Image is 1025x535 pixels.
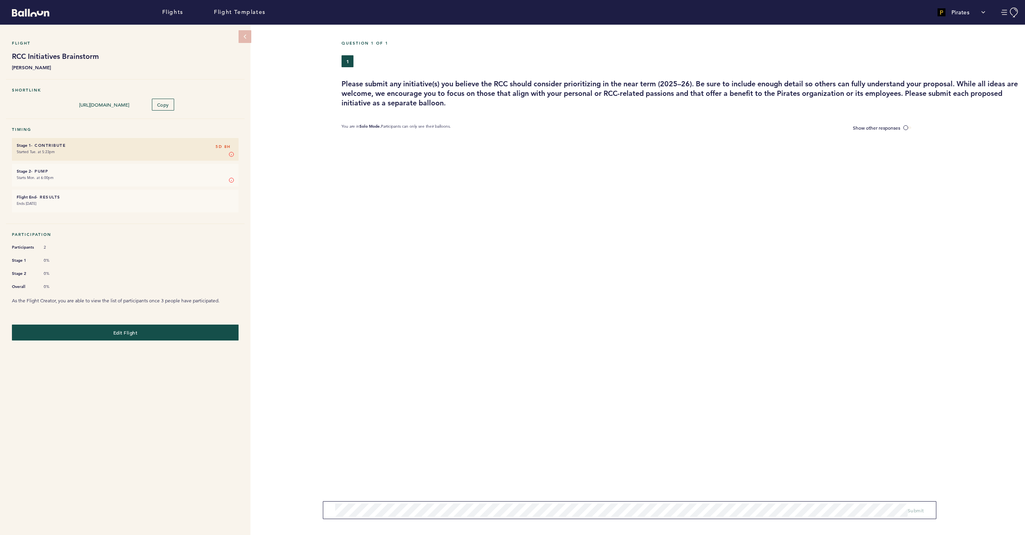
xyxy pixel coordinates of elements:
span: Stage 2 [12,270,36,278]
a: Balloon [6,8,49,16]
small: Flight End [17,195,36,200]
span: 2 [44,245,68,250]
p: Pirates [951,8,970,16]
time: Started Tue. at 5:23pm [17,149,55,154]
svg: Balloon [12,9,49,17]
span: Overall [12,283,36,291]
button: Copy [152,99,174,111]
span: 5D 8H [215,143,231,151]
a: Flights [162,8,183,17]
h5: Question 1 of 1 [342,41,1019,46]
span: 0% [44,284,68,290]
span: Copy [157,101,169,108]
button: Pirates [934,4,990,20]
span: Participants [12,243,36,251]
h5: Timing [12,127,239,132]
h5: Participation [12,232,239,237]
h6: - Contribute [17,143,234,148]
h1: RCC Initiatives Brainstorm [12,52,239,61]
time: Starts Mon. at 6:00pm [17,175,54,180]
p: As the Flight Creator, you are able to view the list of participants once 3 people have participa... [12,297,239,305]
h5: Flight [12,41,239,46]
button: 1 [342,55,353,67]
h6: - Pump [17,169,234,174]
time: Ends [DATE] [17,201,36,206]
button: Submit [908,506,924,514]
small: Stage 2 [17,169,31,174]
a: Flight Templates [214,8,266,17]
button: Edit Flight [12,325,239,340]
h3: Please submit any initiative(s) you believe the RCC should consider prioritizing in the near term... [342,79,1019,108]
h6: - Results [17,195,234,200]
span: Edit Flight [113,329,138,336]
span: Submit [908,507,924,514]
h5: Shortlink [12,88,239,93]
button: Manage Account [1001,8,1019,18]
b: [PERSON_NAME] [12,63,239,71]
small: Stage 1 [17,143,31,148]
span: Show other responses [853,125,900,131]
span: Stage 1 [12,257,36,265]
span: 0% [44,271,68,276]
span: 0% [44,258,68,263]
p: You are in Participants can only see their balloons. [342,124,451,132]
b: Solo Mode. [359,124,381,129]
